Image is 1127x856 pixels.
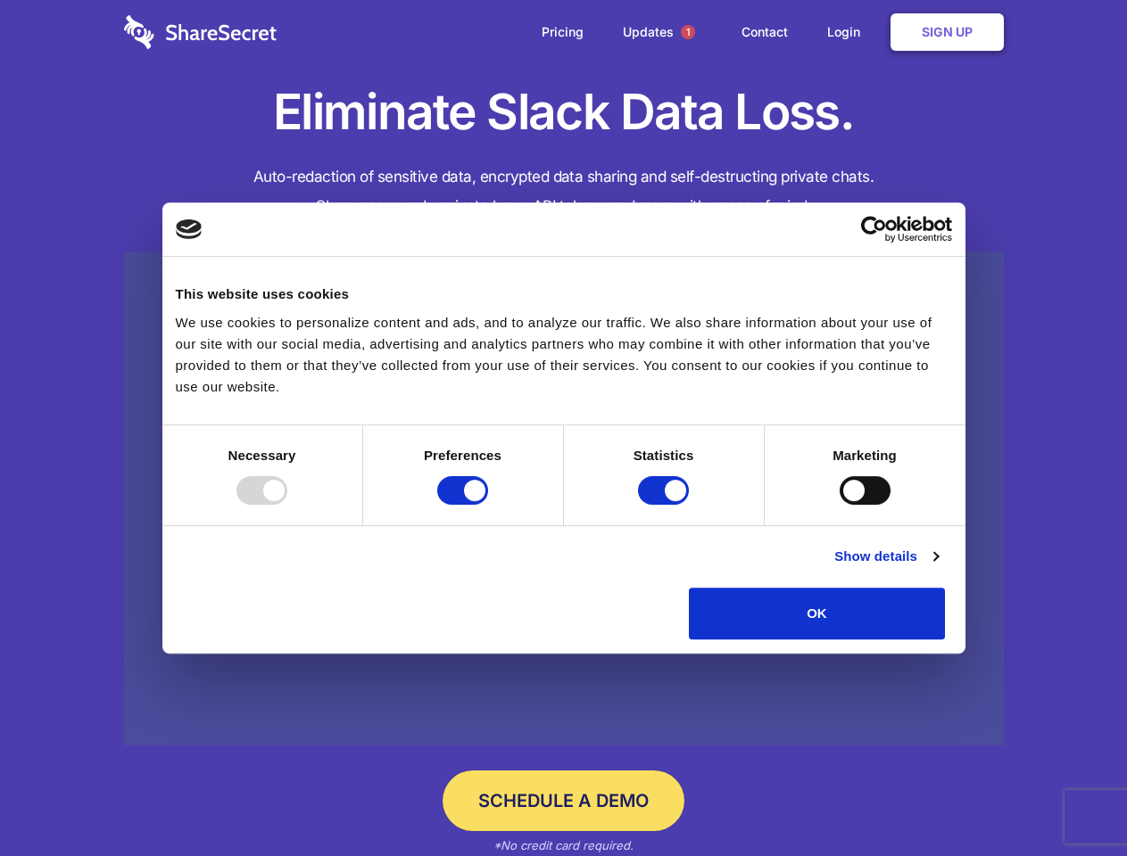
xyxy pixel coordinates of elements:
strong: Statistics [634,448,694,463]
img: logo-wordmark-white-trans-d4663122ce5f474addd5e946df7df03e33cb6a1c49d2221995e7729f52c070b2.svg [124,15,277,49]
a: Wistia video thumbnail [124,251,1004,746]
a: Contact [724,4,806,60]
em: *No credit card required. [493,838,634,852]
span: 1 [681,25,695,39]
h1: Eliminate Slack Data Loss. [124,80,1004,144]
h4: Auto-redaction of sensitive data, encrypted data sharing and self-destructing private chats. Shar... [124,162,1004,221]
a: Sign Up [891,13,1004,51]
div: We use cookies to personalize content and ads, and to analyze our traffic. We also share informat... [176,312,952,398]
div: This website uses cookies [176,284,952,305]
strong: Preferences [424,448,501,463]
a: Usercentrics Cookiebot - opens in a new window [796,216,952,243]
a: Schedule a Demo [443,770,684,831]
button: OK [689,588,945,639]
strong: Necessary [228,448,296,463]
a: Show details [834,546,938,567]
a: Pricing [524,4,601,60]
strong: Marketing [833,448,897,463]
a: Login [809,4,887,60]
img: logo [176,219,203,239]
